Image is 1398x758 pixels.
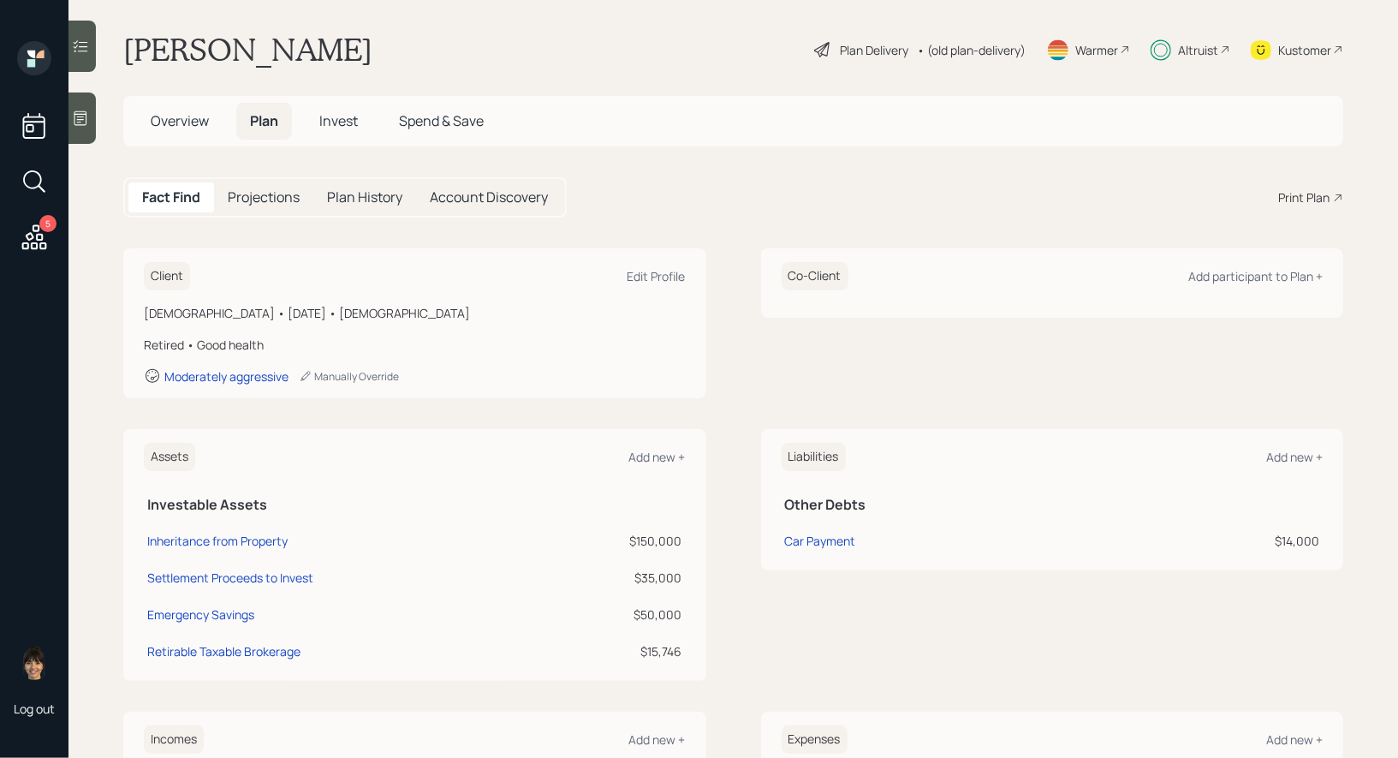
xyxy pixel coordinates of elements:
[147,569,313,587] div: Settlement Proceeds to Invest
[782,262,848,290] h6: Co-Client
[123,31,372,69] h1: [PERSON_NAME]
[785,497,1320,513] h5: Other Debts
[151,111,209,130] span: Overview
[1266,731,1323,748] div: Add new +
[550,606,681,624] div: $50,000
[142,189,200,206] h5: Fact Find
[144,725,204,754] h6: Incomes
[14,701,55,717] div: Log out
[147,532,288,550] div: Inheritance from Property
[144,443,195,471] h6: Assets
[782,443,846,471] h6: Liabilities
[550,642,681,660] div: $15,746
[430,189,548,206] h5: Account Discovery
[144,304,686,322] div: [DEMOGRAPHIC_DATA] • [DATE] • [DEMOGRAPHIC_DATA]
[250,111,278,130] span: Plan
[1278,41,1331,59] div: Kustomer
[319,111,358,130] span: Invest
[550,569,681,587] div: $35,000
[550,532,681,550] div: $150,000
[399,111,484,130] span: Spend & Save
[147,642,300,660] div: Retirable Taxable Brokerage
[1111,532,1319,550] div: $14,000
[228,189,300,206] h5: Projections
[164,368,289,385] div: Moderately aggressive
[1075,41,1118,59] div: Warmer
[1266,449,1323,465] div: Add new +
[917,41,1026,59] div: • (old plan-delivery)
[327,189,402,206] h5: Plan History
[629,449,686,465] div: Add new +
[1278,188,1330,206] div: Print Plan
[17,646,51,680] img: treva-nostdahl-headshot.png
[1188,268,1323,284] div: Add participant to Plan +
[147,606,254,624] div: Emergency Savings
[144,336,686,354] div: Retired • Good health
[39,215,57,232] div: 5
[147,497,682,513] h5: Investable Assets
[144,262,190,290] h6: Client
[628,268,686,284] div: Edit Profile
[299,369,399,384] div: Manually Override
[785,532,856,550] div: Car Payment
[629,731,686,748] div: Add new +
[1178,41,1218,59] div: Altruist
[782,725,848,754] h6: Expenses
[840,41,908,59] div: Plan Delivery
